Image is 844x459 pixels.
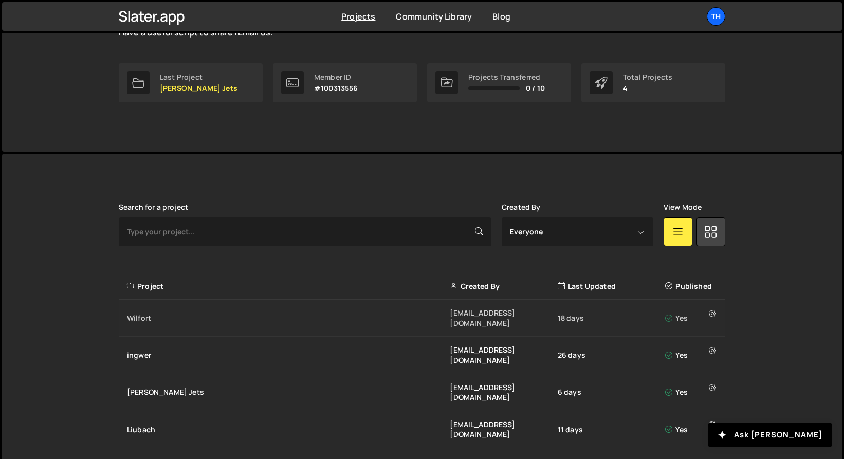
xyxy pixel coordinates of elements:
a: Blog [492,11,510,22]
a: ingwer [EMAIL_ADDRESS][DOMAIN_NAME] 26 days Yes [119,337,725,374]
div: Last Updated [558,281,665,291]
button: Ask [PERSON_NAME] [708,423,832,447]
p: #100313556 [314,84,358,93]
a: [PERSON_NAME] Jets [EMAIL_ADDRESS][DOMAIN_NAME] 6 days Yes [119,374,725,411]
div: Liubach [127,425,450,435]
label: Created By [502,203,541,211]
span: 0 / 10 [526,84,545,93]
label: Search for a project [119,203,188,211]
label: View Mode [664,203,702,211]
a: Wilfort [EMAIL_ADDRESS][DOMAIN_NAME] 18 days Yes [119,300,725,337]
p: [PERSON_NAME] Jets [160,84,237,93]
p: 4 [623,84,672,93]
a: Last Project [PERSON_NAME] Jets [119,63,263,102]
div: Last Project [160,73,237,81]
div: Project [127,281,450,291]
div: [EMAIL_ADDRESS][DOMAIN_NAME] [450,419,557,439]
div: Wilfort [127,313,450,323]
div: Total Projects [623,73,672,81]
div: Yes [665,350,719,360]
a: Liubach [EMAIL_ADDRESS][DOMAIN_NAME] 11 days Yes [119,411,725,448]
a: Projects [341,11,375,22]
div: Yes [665,425,719,435]
div: [EMAIL_ADDRESS][DOMAIN_NAME] [450,345,557,365]
div: 6 days [558,387,665,397]
div: [EMAIL_ADDRESS][DOMAIN_NAME] [450,308,557,328]
div: Member ID [314,73,358,81]
div: Projects Transferred [468,73,545,81]
div: Published [665,281,719,291]
a: Th [707,7,725,26]
div: Created By [450,281,557,291]
div: [EMAIL_ADDRESS][DOMAIN_NAME] [450,382,557,402]
div: 26 days [558,350,665,360]
a: Community Library [396,11,472,22]
div: ingwer [127,350,450,360]
div: 11 days [558,425,665,435]
div: Yes [665,313,719,323]
div: 18 days [558,313,665,323]
div: Yes [665,387,719,397]
input: Type your project... [119,217,491,246]
div: [PERSON_NAME] Jets [127,387,450,397]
